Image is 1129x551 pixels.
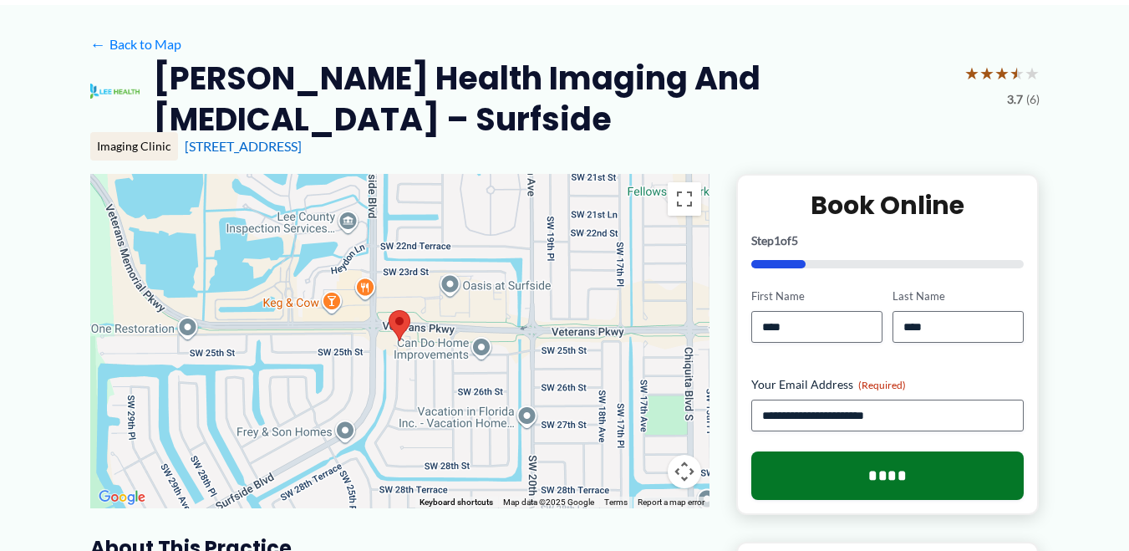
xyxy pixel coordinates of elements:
[964,58,979,89] span: ★
[858,379,906,391] span: (Required)
[94,487,150,508] a: Open this area in Google Maps (opens a new window)
[185,138,302,154] a: [STREET_ADDRESS]
[1025,58,1040,89] span: ★
[893,288,1024,304] label: Last Name
[90,32,181,57] a: ←Back to Map
[153,58,951,140] h2: [PERSON_NAME] Health Imaging and [MEDICAL_DATA] – Surfside
[774,233,781,247] span: 1
[791,233,798,247] span: 5
[1007,89,1023,110] span: 3.7
[668,455,701,488] button: Map camera controls
[979,58,994,89] span: ★
[420,497,493,508] button: Keyboard shortcuts
[751,235,1025,247] p: Step of
[638,497,704,507] a: Report a map error
[994,58,1009,89] span: ★
[604,497,628,507] a: Terms (opens in new tab)
[668,182,701,216] button: Toggle fullscreen view
[751,189,1025,222] h2: Book Online
[1009,58,1025,89] span: ★
[503,497,594,507] span: Map data ©2025 Google
[90,36,106,52] span: ←
[1026,89,1040,110] span: (6)
[751,288,882,304] label: First Name
[94,487,150,508] img: Google
[751,376,1025,393] label: Your Email Address
[90,132,178,161] div: Imaging Clinic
